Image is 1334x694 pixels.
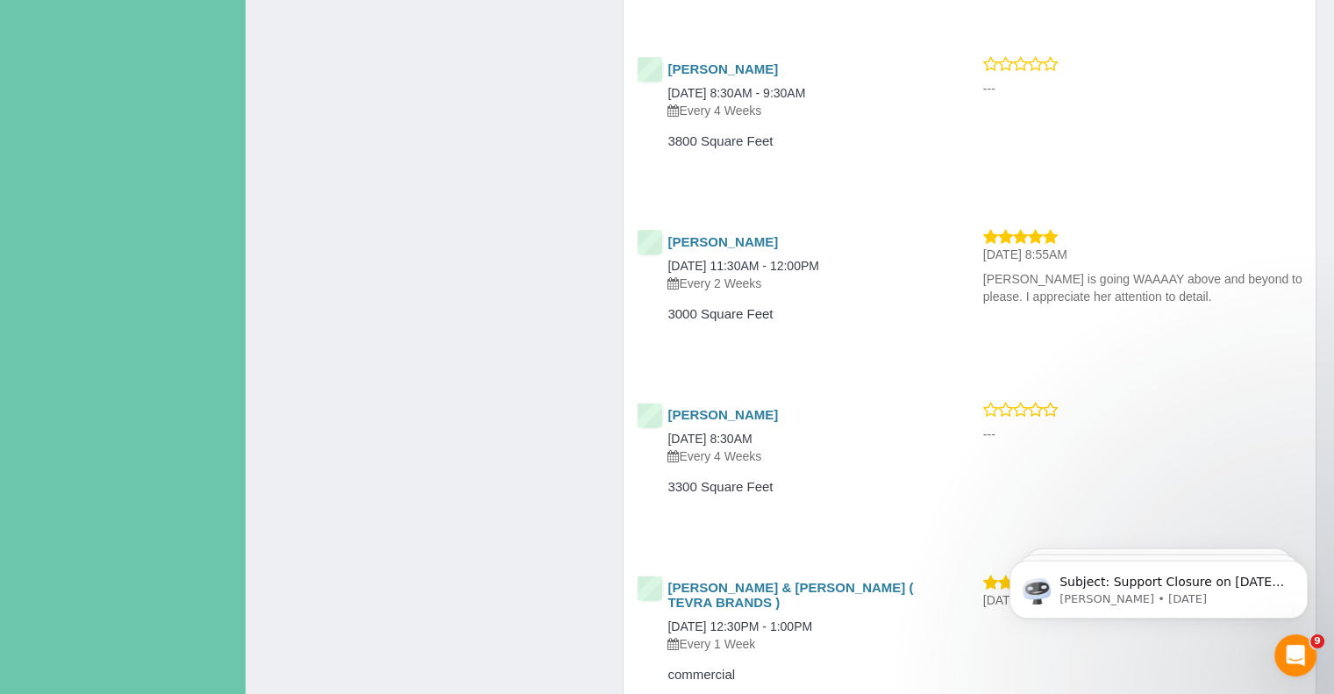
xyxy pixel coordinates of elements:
p: [PERSON_NAME] is going WAAAAY above and beyond to please. I appreciate her attention to detail. [983,270,1302,305]
p: Every 4 Weeks [667,102,930,119]
a: [DATE] 12:30PM - 1:00PM [667,619,812,633]
p: --- [983,80,1302,97]
h4: commercial [667,668,930,683]
p: [DATE] 8:55AM [983,246,1302,263]
h4: 3300 Square Feet [667,480,930,495]
iframe: Intercom live chat [1274,634,1316,676]
iframe: Intercom notifications message [983,524,1334,647]
a: [PERSON_NAME] & [PERSON_NAME] ( TEVRA BRANDS ) [667,580,913,610]
a: [DATE] 8:30AM - 9:30AM [667,86,805,100]
a: [PERSON_NAME] [667,234,778,249]
p: Every 4 Weeks [667,447,930,465]
p: Every 2 Weeks [667,275,930,292]
a: [PERSON_NAME] [667,407,778,422]
h4: 3800 Square Feet [667,134,930,149]
a: [DATE] 8:30AM [667,432,752,446]
a: [DATE] 11:30AM - 12:00PM [667,259,818,273]
span: 9 [1310,634,1324,648]
p: --- [983,426,1302,443]
a: [PERSON_NAME] [667,61,778,76]
p: Every 1 Week [667,635,930,653]
h4: 3000 Square Feet [667,307,930,322]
